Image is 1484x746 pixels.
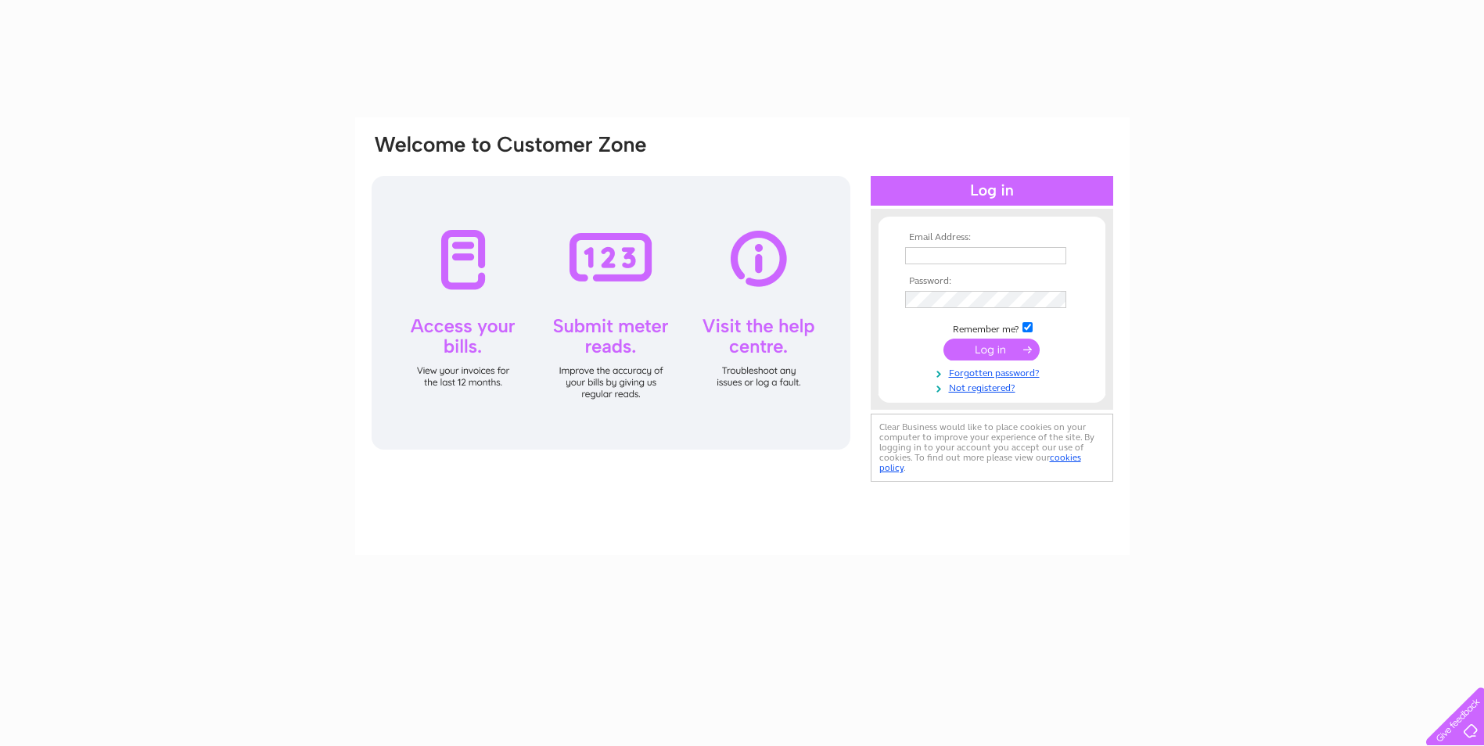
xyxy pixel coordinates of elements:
[943,339,1040,360] input: Submit
[905,364,1083,379] a: Forgotten password?
[905,379,1083,394] a: Not registered?
[879,452,1081,473] a: cookies policy
[901,276,1083,287] th: Password:
[901,320,1083,335] td: Remember me?
[871,414,1113,482] div: Clear Business would like to place cookies on your computer to improve your experience of the sit...
[901,232,1083,243] th: Email Address:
